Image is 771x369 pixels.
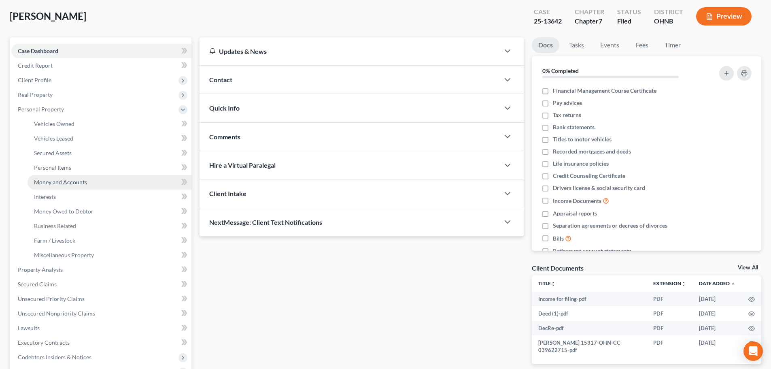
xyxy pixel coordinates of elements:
a: Miscellaneous Property [28,248,191,262]
a: Interests [28,190,191,204]
span: Client Intake [209,190,246,197]
a: Unsecured Nonpriority Claims [11,306,191,321]
span: Credit Report [18,62,53,69]
a: Executory Contracts [11,335,191,350]
span: Comments [209,133,240,141]
td: [DATE] [692,321,742,335]
a: Secured Assets [28,146,191,160]
a: Timer [658,37,687,53]
div: Chapter [575,7,604,17]
a: Titleunfold_more [538,280,556,286]
span: Business Related [34,222,76,229]
span: Secured Claims [18,281,57,288]
span: Bills [553,235,564,243]
span: Recorded mortgages and deeds [553,147,631,156]
a: Credit Report [11,58,191,73]
span: NextMessage: Client Text Notifications [209,218,322,226]
a: Business Related [28,219,191,233]
span: Secured Assets [34,149,72,156]
a: Personal Items [28,160,191,175]
i: unfold_more [681,282,686,286]
a: Lawsuits [11,321,191,335]
span: Case Dashboard [18,47,58,54]
span: Client Profile [18,77,51,83]
td: PDF [647,321,692,335]
span: Pay advices [553,99,582,107]
span: Income Documents [553,197,601,205]
span: 7 [599,17,602,25]
td: [DATE] [692,292,742,306]
div: Status [617,7,641,17]
span: Property Analysis [18,266,63,273]
span: Vehicles Leased [34,135,73,142]
a: Case Dashboard [11,44,191,58]
td: [PERSON_NAME] 15317-OHN-CC-039622715-pdf [532,335,647,358]
a: View All [738,265,758,271]
a: Date Added expand_more [699,280,735,286]
span: Codebtors Insiders & Notices [18,354,91,360]
a: Unsecured Priority Claims [11,292,191,306]
div: Updates & News [209,47,490,55]
span: Financial Management Course Certificate [553,87,656,95]
span: Hire a Virtual Paralegal [209,161,276,169]
td: DecRe-pdf [532,321,647,335]
strong: 0% Completed [542,67,579,74]
div: Case [534,7,562,17]
span: Titles to motor vehicles [553,135,612,143]
i: expand_more [731,282,735,286]
a: Money and Accounts [28,175,191,190]
a: Money Owed to Debtor [28,204,191,219]
span: Interests [34,193,56,200]
td: [DATE] [692,335,742,358]
div: Client Documents [532,264,584,272]
td: PDF [647,335,692,358]
span: Life insurance policies [553,160,609,168]
td: PDF [647,306,692,321]
span: Unsecured Priority Claims [18,295,85,302]
span: Miscellaneous Property [34,252,94,258]
span: Tax returns [553,111,581,119]
span: Contact [209,76,232,83]
span: Separation agreements or decrees of divorces [553,222,667,230]
div: District [654,7,683,17]
span: Unsecured Nonpriority Claims [18,310,95,317]
span: Executory Contracts [18,339,70,346]
a: Fees [629,37,655,53]
span: Retirement account statements [553,247,631,255]
div: Open Intercom Messenger [743,341,763,361]
a: Extensionunfold_more [653,280,686,286]
span: Bank statements [553,123,595,131]
span: Vehicles Owned [34,120,74,127]
a: Events [594,37,626,53]
span: Money Owed to Debtor [34,208,93,215]
button: Preview [696,7,752,26]
a: Vehicles Leased [28,131,191,146]
a: Property Analysis [11,262,191,277]
i: unfold_more [551,282,556,286]
a: Docs [532,37,559,53]
div: 25-13642 [534,17,562,26]
span: Personal Property [18,106,64,113]
a: Secured Claims [11,277,191,292]
td: [DATE] [692,306,742,321]
span: Money and Accounts [34,179,87,186]
td: Income for filing-pdf [532,292,647,306]
span: Credit Counseling Certificate [553,172,625,180]
a: Vehicles Owned [28,117,191,131]
div: Filed [617,17,641,26]
span: Appraisal reports [553,209,597,218]
a: Tasks [563,37,590,53]
span: [PERSON_NAME] [10,10,86,22]
td: Deed (1)-pdf [532,306,647,321]
a: Farm / Livestock [28,233,191,248]
span: Drivers license & social security card [553,184,645,192]
span: Real Property [18,91,53,98]
div: OHNB [654,17,683,26]
div: Chapter [575,17,604,26]
span: Personal Items [34,164,71,171]
span: Lawsuits [18,324,40,331]
span: Farm / Livestock [34,237,75,244]
td: PDF [647,292,692,306]
span: Quick Info [209,104,240,112]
